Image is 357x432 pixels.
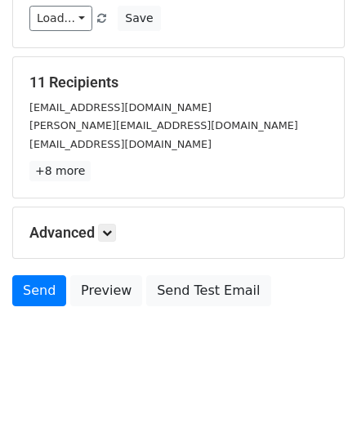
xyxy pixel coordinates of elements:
[70,275,142,306] a: Preview
[29,224,328,242] h5: Advanced
[29,161,91,181] a: +8 more
[29,73,328,91] h5: 11 Recipients
[146,275,270,306] a: Send Test Email
[275,354,357,432] iframe: Chat Widget
[29,101,212,114] small: [EMAIL_ADDRESS][DOMAIN_NAME]
[29,138,212,150] small: [EMAIL_ADDRESS][DOMAIN_NAME]
[12,275,66,306] a: Send
[29,6,92,31] a: Load...
[118,6,160,31] button: Save
[29,119,298,131] small: [PERSON_NAME][EMAIL_ADDRESS][DOMAIN_NAME]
